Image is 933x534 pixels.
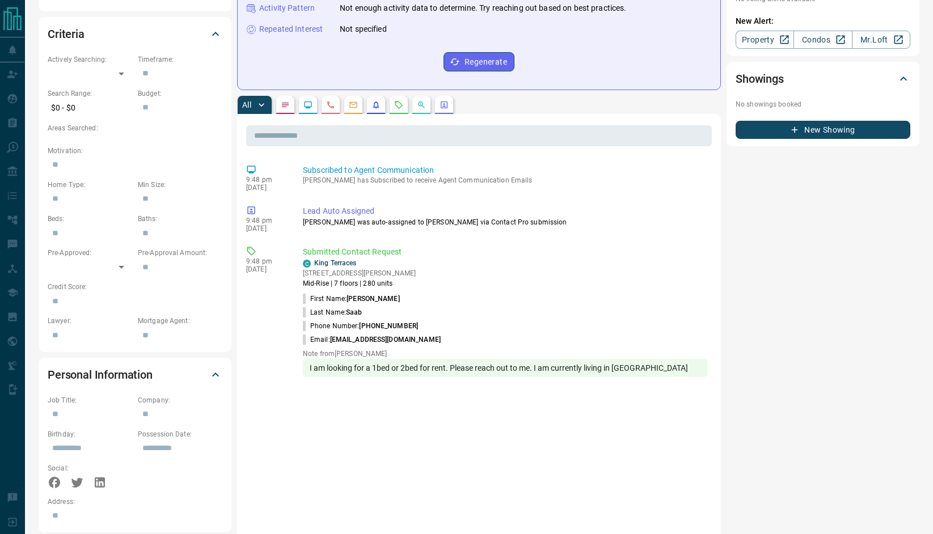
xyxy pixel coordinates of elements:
[48,146,222,156] p: Motivation:
[736,31,794,49] a: Property
[303,205,707,217] p: Lead Auto Assigned
[371,100,381,109] svg: Listing Alerts
[330,336,441,344] span: [EMAIL_ADDRESS][DOMAIN_NAME]
[303,307,362,317] p: Last Name:
[246,184,286,192] p: [DATE]
[48,54,132,65] p: Actively Searching:
[48,366,153,384] h2: Personal Information
[736,15,910,27] p: New Alert:
[138,180,222,190] p: Min Size:
[303,350,707,358] p: Note from [PERSON_NAME]
[48,20,222,48] div: Criteria
[281,100,290,109] svg: Notes
[48,361,222,388] div: Personal Information
[793,31,852,49] a: Condos
[303,100,313,109] svg: Lead Browsing Activity
[246,176,286,184] p: 9:48 pm
[138,214,222,224] p: Baths:
[303,260,311,268] div: condos.ca
[48,429,132,439] p: Birthday:
[246,257,286,265] p: 9:48 pm
[349,100,358,109] svg: Emails
[340,2,627,14] p: Not enough activity data to determine. Try reaching out based on best practices.
[48,214,132,224] p: Beds:
[246,217,286,224] p: 9:48 pm
[326,100,335,109] svg: Calls
[736,99,910,109] p: No showings booked
[138,429,222,439] p: Possession Date:
[736,65,910,92] div: Showings
[340,23,387,35] p: Not specified
[48,99,132,117] p: $0 - $0
[48,180,132,190] p: Home Type:
[303,359,707,377] div: I am looking for a 1bed or 2bed for rent. Please reach out to me. I am currently living in [GEOGR...
[736,121,910,139] button: New Showing
[440,100,449,109] svg: Agent Actions
[138,54,222,65] p: Timeframe:
[303,294,400,304] p: First Name:
[246,224,286,232] p: [DATE]
[303,246,707,258] p: Submitted Contact Request
[246,265,286,273] p: [DATE]
[444,52,514,71] button: Regenerate
[303,321,418,331] p: Phone Number:
[394,100,403,109] svg: Requests
[259,2,315,14] p: Activity Pattern
[138,316,222,326] p: Mortgage Agent:
[48,497,222,507] p: Address:
[303,278,416,289] p: Mid-Rise | 7 floors | 280 units
[346,308,362,316] span: Saab
[48,88,132,99] p: Search Range:
[303,176,707,184] p: [PERSON_NAME] has Subscribed to receive Agent Communication Emails
[48,463,132,473] p: Social:
[48,123,222,133] p: Areas Searched:
[736,70,784,88] h2: Showings
[314,259,356,267] a: King Terraces
[259,23,323,35] p: Repeated Interest
[303,268,416,278] p: [STREET_ADDRESS][PERSON_NAME]
[852,31,910,49] a: Mr.Loft
[138,88,222,99] p: Budget:
[138,395,222,405] p: Company:
[347,295,399,303] span: [PERSON_NAME]
[359,322,418,330] span: [PHONE_NUMBER]
[48,248,132,258] p: Pre-Approved:
[303,217,707,227] p: [PERSON_NAME] was auto-assigned to [PERSON_NAME] via Contact Pro submission
[48,25,85,43] h2: Criteria
[303,164,707,176] p: Subscribed to Agent Communication
[48,316,132,326] p: Lawyer:
[303,334,441,345] p: Email:
[417,100,426,109] svg: Opportunities
[48,282,222,292] p: Credit Score:
[242,101,251,109] p: All
[48,395,132,405] p: Job Title:
[138,248,222,258] p: Pre-Approval Amount:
